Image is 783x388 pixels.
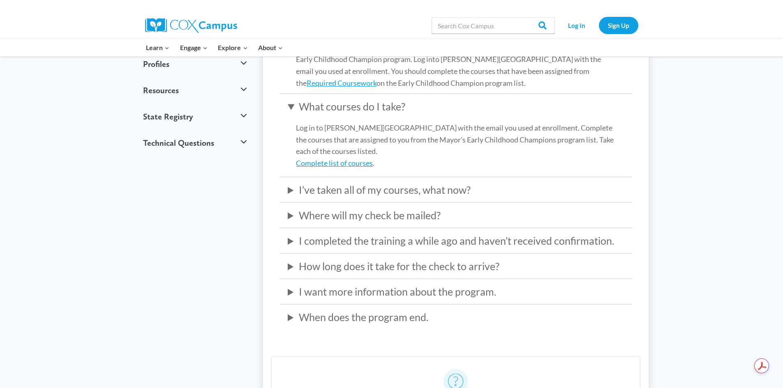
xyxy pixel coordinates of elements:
summary: How long does it take for the check to arrive? [288,258,624,274]
button: Child menu of Learn [141,39,175,56]
a: Log In [559,17,595,34]
summary: Where will my check be mailed? [288,207,624,223]
img: Cox Campus [145,18,237,33]
summary: I completed the training a while ago and haven’t received confirmation. [288,232,624,249]
summary: I want more information about the program. [288,283,624,300]
input: Search Cox Campus [432,17,555,34]
p: Log in to [PERSON_NAME][GEOGRAPHIC_DATA] with the email you used at enrollment. Complete the cour... [288,122,624,169]
button: Child menu of Explore [213,39,253,56]
button: Resources [139,77,251,103]
button: State Registry [139,103,251,130]
a: Sign Up [599,17,638,34]
nav: Secondary Navigation [559,17,638,34]
button: Technical Questions [139,130,251,156]
button: Child menu of About [253,39,288,56]
a: Required Coursework [307,78,376,87]
nav: Primary Navigation [141,39,288,56]
a: Complete list of courses [296,158,373,168]
p: You must be logged into [PERSON_NAME] Campus with the same email you used to enroll for the Early... [288,42,624,89]
button: Child menu of Engage [175,39,213,56]
summary: When does the program end. [288,309,624,325]
button: Profiles [139,51,251,77]
summary: I’ve taken all of my courses, what now? [288,181,624,198]
summary: What courses do I take? [288,98,624,115]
